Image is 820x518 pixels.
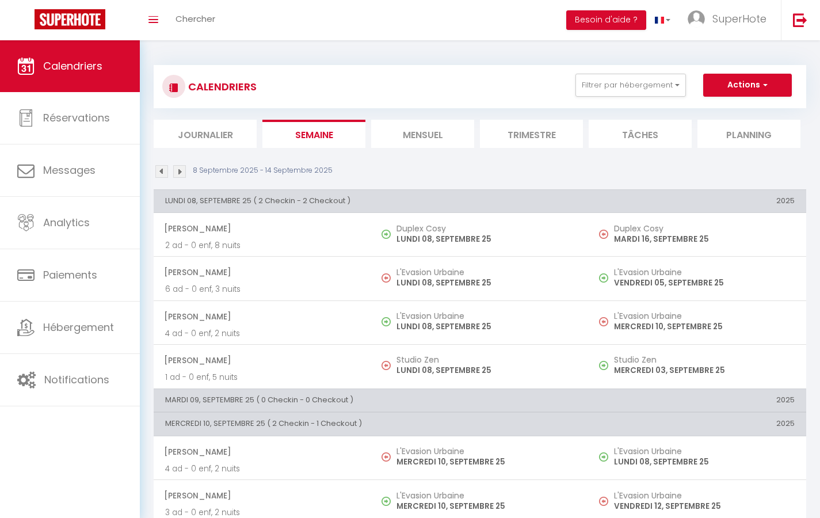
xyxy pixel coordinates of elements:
p: 4 ad - 0 enf, 2 nuits [165,463,360,475]
span: [PERSON_NAME] [164,261,360,283]
p: VENDREDI 12, SEPTEMBRE 25 [614,500,795,512]
th: MERCREDI 10, SEPTEMBRE 25 ( 2 Checkin - 1 Checkout ) [154,413,589,436]
img: Super Booking [35,9,105,29]
li: Journalier [154,120,257,148]
img: logout [793,13,807,27]
p: MERCREDI 10, SEPTEMBRE 25 [396,456,577,468]
span: Messages [43,163,96,177]
p: MERCREDI 03, SEPTEMBRE 25 [614,364,795,376]
p: MERCREDI 10, SEPTEMBRE 25 [396,500,577,512]
p: 4 ad - 0 enf, 2 nuits [165,327,360,340]
button: Besoin d'aide ? [566,10,646,30]
th: 2025 [589,189,806,212]
span: Réservations [43,111,110,125]
li: Mensuel [371,120,474,148]
h5: Duplex Cosy [396,224,577,233]
li: Planning [697,120,800,148]
th: 2025 [589,389,806,412]
img: NO IMAGE [599,452,608,462]
li: Trimestre [480,120,583,148]
h5: Studio Zen [614,355,795,364]
p: MARDI 16, SEPTEMBRE 25 [614,233,795,245]
p: 8 Septembre 2025 - 14 Septembre 2025 [193,165,333,176]
img: NO IMAGE [599,230,608,239]
p: LUNDI 08, SEPTEMBRE 25 [396,321,577,333]
p: LUNDI 08, SEPTEMBRE 25 [614,456,795,468]
th: 2025 [589,413,806,436]
img: NO IMAGE [599,273,608,283]
h5: L'Evasion Urbaine [614,268,795,277]
h5: L'Evasion Urbaine [614,311,795,321]
img: NO IMAGE [599,361,608,370]
span: Paiements [43,268,97,282]
h5: L'Evasion Urbaine [614,491,795,500]
img: NO IMAGE [599,497,608,506]
p: 2 ad - 0 enf, 8 nuits [165,239,360,252]
span: [PERSON_NAME] [164,349,360,371]
span: Notifications [44,372,109,387]
span: [PERSON_NAME] [164,306,360,327]
p: LUNDI 08, SEPTEMBRE 25 [396,277,577,289]
button: Actions [703,74,792,97]
h3: CALENDRIERS [185,74,257,100]
span: SuperHote [712,12,766,26]
p: LUNDI 08, SEPTEMBRE 25 [396,233,577,245]
span: [PERSON_NAME] [164,218,360,239]
h5: L'Evasion Urbaine [396,447,577,456]
p: VENDREDI 05, SEPTEMBRE 25 [614,277,795,289]
li: Semaine [262,120,365,148]
img: ... [688,10,705,28]
h5: L'Evasion Urbaine [396,491,577,500]
th: MARDI 09, SEPTEMBRE 25 ( 0 Checkin - 0 Checkout ) [154,389,589,412]
span: [PERSON_NAME] [164,441,360,463]
span: Chercher [176,13,215,25]
img: NO IMAGE [382,361,391,370]
span: Calendriers [43,59,102,73]
span: [PERSON_NAME] [164,485,360,506]
img: NO IMAGE [382,273,391,283]
img: NO IMAGE [599,317,608,326]
span: Hébergement [43,320,114,334]
p: 6 ad - 0 enf, 3 nuits [165,283,360,295]
button: Ouvrir le widget de chat LiveChat [9,5,44,39]
h5: L'Evasion Urbaine [396,268,577,277]
th: LUNDI 08, SEPTEMBRE 25 ( 2 Checkin - 2 Checkout ) [154,189,589,212]
img: NO IMAGE [382,452,391,462]
h5: L'Evasion Urbaine [614,447,795,456]
h5: Duplex Cosy [614,224,795,233]
h5: L'Evasion Urbaine [396,311,577,321]
span: Analytics [43,215,90,230]
p: LUNDI 08, SEPTEMBRE 25 [396,364,577,376]
li: Tâches [589,120,692,148]
p: 1 ad - 0 enf, 5 nuits [165,371,360,383]
button: Filtrer par hébergement [575,74,686,97]
h5: Studio Zen [396,355,577,364]
p: MERCREDI 10, SEPTEMBRE 25 [614,321,795,333]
